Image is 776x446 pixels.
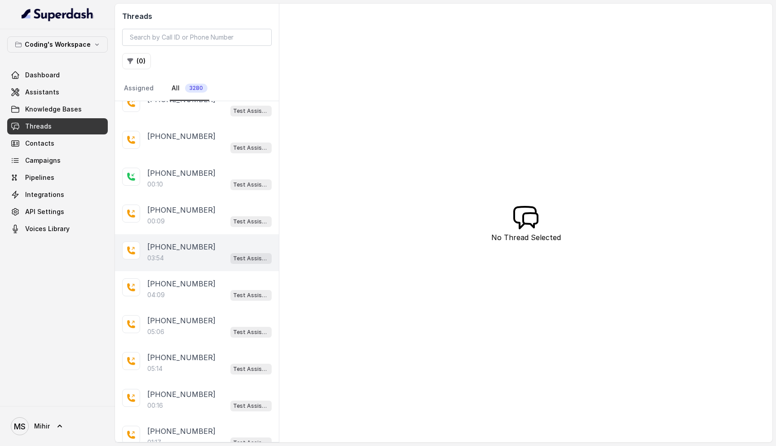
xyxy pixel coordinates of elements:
[22,7,94,22] img: light.svg
[233,143,269,152] p: Test Assistant-3
[34,422,50,431] span: Mihir
[25,156,61,165] span: Campaigns
[147,426,216,437] p: [PHONE_NUMBER]
[25,207,64,216] span: API Settings
[14,422,26,431] text: MS
[147,131,216,142] p: [PHONE_NUMBER]
[7,152,108,169] a: Campaigns
[233,107,269,116] p: Test Assistant-3
[7,204,108,220] a: API Settings
[170,76,209,101] a: All3280
[7,118,108,134] a: Threads
[233,254,269,263] p: Test Assistant-3
[233,401,269,410] p: Test Assistant-3
[122,53,151,69] button: (0)
[147,315,216,326] p: [PHONE_NUMBER]
[233,217,269,226] p: Test Assistant-3
[185,84,207,93] span: 3280
[147,205,216,215] p: [PHONE_NUMBER]
[7,67,108,83] a: Dashboard
[147,180,163,189] p: 00:10
[147,241,216,252] p: [PHONE_NUMBER]
[147,278,216,289] p: [PHONE_NUMBER]
[7,221,108,237] a: Voices Library
[491,232,561,243] p: No Thread Selected
[25,105,82,114] span: Knowledge Bases
[147,364,163,373] p: 05:14
[122,76,155,101] a: Assigned
[122,29,272,46] input: Search by Call ID or Phone Number
[147,389,216,400] p: [PHONE_NUMBER]
[25,139,54,148] span: Contacts
[25,173,54,182] span: Pipelines
[25,71,60,80] span: Dashboard
[147,327,164,336] p: 05:06
[7,36,108,53] button: Coding's Workspace
[7,101,108,117] a: Knowledge Bases
[233,365,269,374] p: Test Assistant-3
[233,291,269,300] p: Test Assistant-3
[7,169,108,186] a: Pipelines
[25,122,52,131] span: Threads
[147,254,164,263] p: 03:54
[147,352,216,363] p: [PHONE_NUMBER]
[25,39,91,50] p: Coding's Workspace
[147,168,216,178] p: [PHONE_NUMBER]
[233,180,269,189] p: Test Assistant-3
[25,88,59,97] span: Assistants
[7,187,108,203] a: Integrations
[122,11,272,22] h2: Threads
[122,76,272,101] nav: Tabs
[147,217,165,226] p: 00:09
[7,84,108,100] a: Assistants
[147,401,163,410] p: 00:16
[233,328,269,337] p: Test Assistant-3
[7,135,108,152] a: Contacts
[25,190,64,199] span: Integrations
[147,290,165,299] p: 04:09
[7,414,108,439] a: Mihir
[25,224,70,233] span: Voices Library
